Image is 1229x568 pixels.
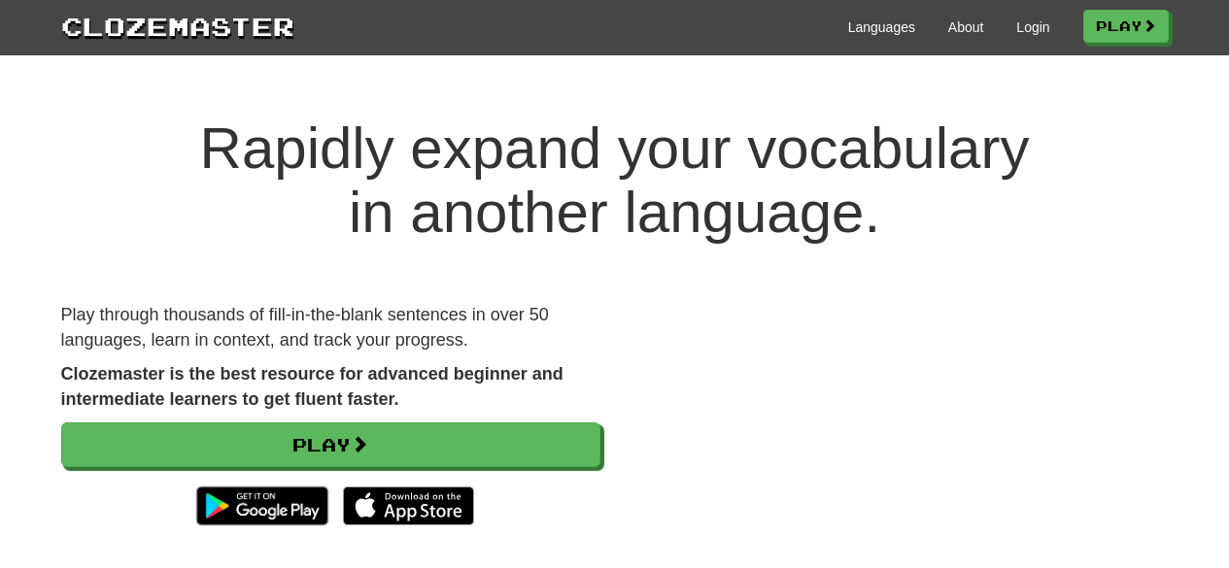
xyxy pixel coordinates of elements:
img: Download_on_the_App_Store_Badge_US-UK_135x40-25178aeef6eb6b83b96f5f2d004eda3bffbb37122de64afbaef7... [343,486,474,525]
a: Login [1016,17,1049,37]
a: Play [61,422,600,467]
img: Get it on Google Play [187,477,337,535]
strong: Clozemaster is the best resource for advanced beginner and intermediate learners to get fluent fa... [61,364,563,409]
p: Play through thousands of fill-in-the-blank sentences in over 50 languages, learn in context, and... [61,303,600,352]
a: Play [1083,10,1169,43]
a: About [948,17,984,37]
a: Clozemaster [61,8,294,44]
a: Languages [848,17,915,37]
